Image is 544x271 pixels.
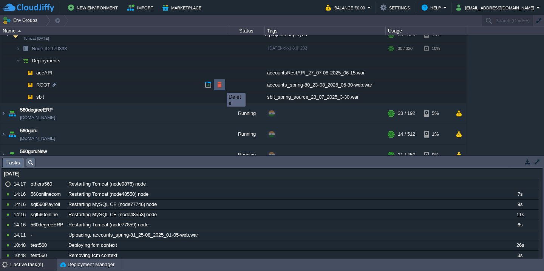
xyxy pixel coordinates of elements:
[265,79,386,91] div: accounts_spring-80_23-08_2025_05-30-web.war
[424,145,449,165] div: 9%
[227,103,265,124] div: Running
[32,46,51,51] span: Node ID:
[501,251,538,260] div: 3s
[398,43,413,54] div: 30 / 320
[20,91,25,103] img: AMDAwAAAACH5BAEAAAAALAAAAAABAAEAAAICRAEAOw==
[29,210,66,220] div: sql560online
[422,3,443,12] button: Help
[14,240,28,250] div: 10:48
[18,30,21,32] img: AMDAwAAAACH5BAEAAAAALAAAAAABAAEAAAICRAEAOw==
[20,67,25,79] img: AMDAwAAAACH5BAEAAAAALAAAAAABAAEAAAICRAEAOw==
[0,124,6,144] img: AMDAwAAAACH5BAEAAAAALAAAAAABAAEAAAICRAEAOw==
[380,3,412,12] button: Settings
[25,91,36,103] img: AMDAwAAAACH5BAEAAAAALAAAAAABAAEAAAICRAEAOw==
[2,169,539,179] div: [DATE]
[68,191,148,198] span: Restarting Tomcat (node48550) node
[424,43,449,54] div: 10%
[0,145,6,165] img: AMDAwAAAACH5BAEAAAAALAAAAAABAAEAAAICRAEAOw==
[7,103,17,124] img: AMDAwAAAACH5BAEAAAAALAAAAAABAAEAAAICRAEAOw==
[36,94,45,100] a: sblt
[398,103,415,124] div: 33 / 192
[68,252,117,259] span: Removing fcm context
[36,82,51,88] a: ROOT
[265,67,386,79] div: accountsRestAPI_27_07-08-2025_06-15.war
[20,43,31,54] img: AMDAwAAAACH5BAEAAAAALAAAAAABAAEAAAICRAEAOw==
[386,26,466,35] div: Usage
[68,242,117,249] span: Deploying fcm context
[25,79,36,91] img: AMDAwAAAACH5BAEAAAAALAAAAAABAAEAAAICRAEAOw==
[25,67,36,79] img: AMDAwAAAACH5BAEAAAAALAAAAAABAAEAAAICRAEAOw==
[23,36,49,41] span: Tomcat [DATE]
[14,230,28,240] div: 14:11
[265,26,385,35] div: Tags
[68,201,157,208] span: Restarting MySQL CE (node77746) node
[227,124,265,144] div: Running
[501,189,538,199] div: 7s
[162,3,204,12] button: Marketplace
[424,103,449,124] div: 5%
[326,3,367,12] button: Balance ₹0.00
[501,240,538,250] div: 26s
[14,210,28,220] div: 14:16
[68,3,120,12] button: New Environment
[20,148,47,155] a: 560guruNew
[0,103,6,124] img: AMDAwAAAACH5BAEAAAAALAAAAAABAAEAAAICRAEAOw==
[1,26,227,35] div: Name
[3,3,54,12] img: CloudJiffy
[20,127,37,135] a: 560guru
[501,200,538,209] div: 9s
[36,70,54,76] a: accAPI
[265,91,386,103] div: sblt_spring_source_23_07_2025_3-30.war
[20,79,25,91] img: AMDAwAAAACH5BAEAAAAALAAAAAABAAEAAAICRAEAOw==
[31,57,62,64] a: Deployments
[29,200,66,209] div: sql560Payroll
[398,145,415,165] div: 31 / 450
[14,179,28,189] div: 14:17
[60,261,114,268] button: Deployment Manager
[14,251,28,260] div: 10:48
[29,220,66,230] div: 560degreeERP
[29,189,66,199] div: 560onlinecom
[268,46,307,50] span: [DATE]-jdk-1.8.0_202
[20,114,55,121] a: [DOMAIN_NAME]
[424,124,449,144] div: 1%
[31,45,68,52] a: Node ID:170333
[68,232,198,238] span: Uploading: accounts_spring-81_25-08_2025_01-05-web.war
[29,230,66,240] div: -
[3,15,40,26] button: Env Groups
[29,251,66,260] div: test560
[29,240,66,250] div: test560
[7,124,17,144] img: AMDAwAAAACH5BAEAAAAALAAAAAABAAEAAAICRAEAOw==
[456,3,536,12] button: [EMAIL_ADDRESS][DOMAIN_NAME]
[20,55,31,67] img: AMDAwAAAACH5BAEAAAAALAAAAAABAAEAAAICRAEAOw==
[68,211,157,218] span: Restarting MySQL CE (node48553) node
[127,3,156,12] button: Import
[14,200,28,209] div: 14:16
[501,220,538,230] div: 6s
[16,43,20,54] img: AMDAwAAAACH5BAEAAAAALAAAAAABAAEAAAICRAEAOw==
[229,94,244,106] div: Delete
[398,124,415,144] div: 14 / 512
[14,189,28,199] div: 14:16
[20,106,53,114] a: 560degreeERP
[9,259,57,271] div: 1 active task(s)
[29,179,66,189] div: others560
[227,145,265,165] div: Running
[20,135,55,142] a: [DOMAIN_NAME]
[227,26,264,35] div: Status
[68,181,146,187] span: Restarting Tomcat (node9876) node
[7,145,17,165] img: AMDAwAAAACH5BAEAAAAALAAAAAABAAEAAAICRAEAOw==
[16,55,20,67] img: AMDAwAAAACH5BAEAAAAALAAAAAABAAEAAAICRAEAOw==
[6,158,20,167] span: Tasks
[31,45,68,52] span: 170333
[68,221,148,228] span: Restarting Tomcat (node77859) node
[14,220,28,230] div: 14:16
[501,210,538,220] div: 11s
